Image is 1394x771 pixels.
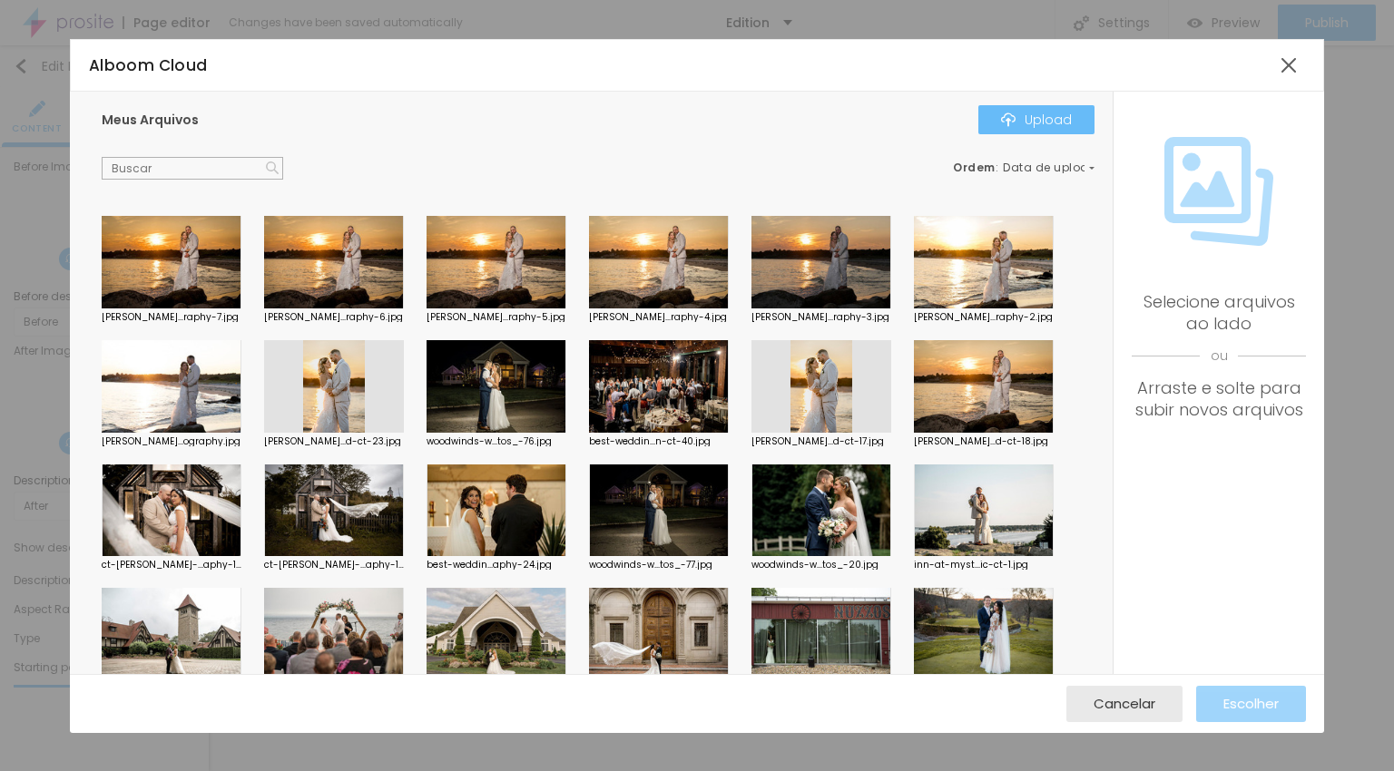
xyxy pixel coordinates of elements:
div: ct-[PERSON_NAME]-...aphy-10.jpg [264,561,404,570]
span: ou [1132,335,1306,377]
div: woodwinds-w...tos_-76.jpg [427,437,566,446]
div: [PERSON_NAME]...raphy-3.jpg [751,313,891,322]
div: [PERSON_NAME]...ography.jpg [102,437,241,446]
img: Icone [266,161,279,174]
button: IconeUpload [978,105,1095,134]
span: Alboom Cloud [89,54,208,76]
div: woodwinds-w...tos_-77.jpg [589,561,729,570]
div: woodwinds-w...tos_-20.jpg [751,561,891,570]
div: [PERSON_NAME]...raphy-6.jpg [264,313,404,322]
div: [PERSON_NAME]...d-ct-23.jpg [264,437,404,446]
div: Selecione arquivos ao lado Arraste e solte para subir novos arquivos [1132,291,1306,421]
div: ct-[PERSON_NAME]-...aphy-12.jpg [102,561,241,570]
div: [PERSON_NAME]...d-ct-17.jpg [751,437,891,446]
div: [PERSON_NAME]...raphy-7.jpg [102,313,241,322]
div: best-weddin...n-ct-40.jpg [589,437,729,446]
span: Escolher [1223,696,1279,711]
div: [PERSON_NAME]...raphy-5.jpg [427,313,566,322]
div: [PERSON_NAME]...raphy-4.jpg [589,313,729,322]
div: best-weddin...aphy-24.jpg [427,561,566,570]
span: Meus Arquivos [102,111,199,129]
div: [PERSON_NAME]...d-ct-18.jpg [914,437,1054,446]
div: inn-at-myst...ic-ct-1.jpg [914,561,1054,570]
div: [PERSON_NAME]...raphy-2.jpg [914,313,1054,322]
input: Buscar [102,157,283,181]
button: Escolher [1196,686,1306,722]
span: Cancelar [1094,696,1155,711]
button: Cancelar [1066,686,1183,722]
div: : [953,162,1095,173]
img: Icone [1164,137,1273,246]
span: Data de upload [1003,162,1097,173]
div: Upload [1001,112,1072,127]
span: Ordem [953,160,996,175]
img: Icone [1001,112,1016,127]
